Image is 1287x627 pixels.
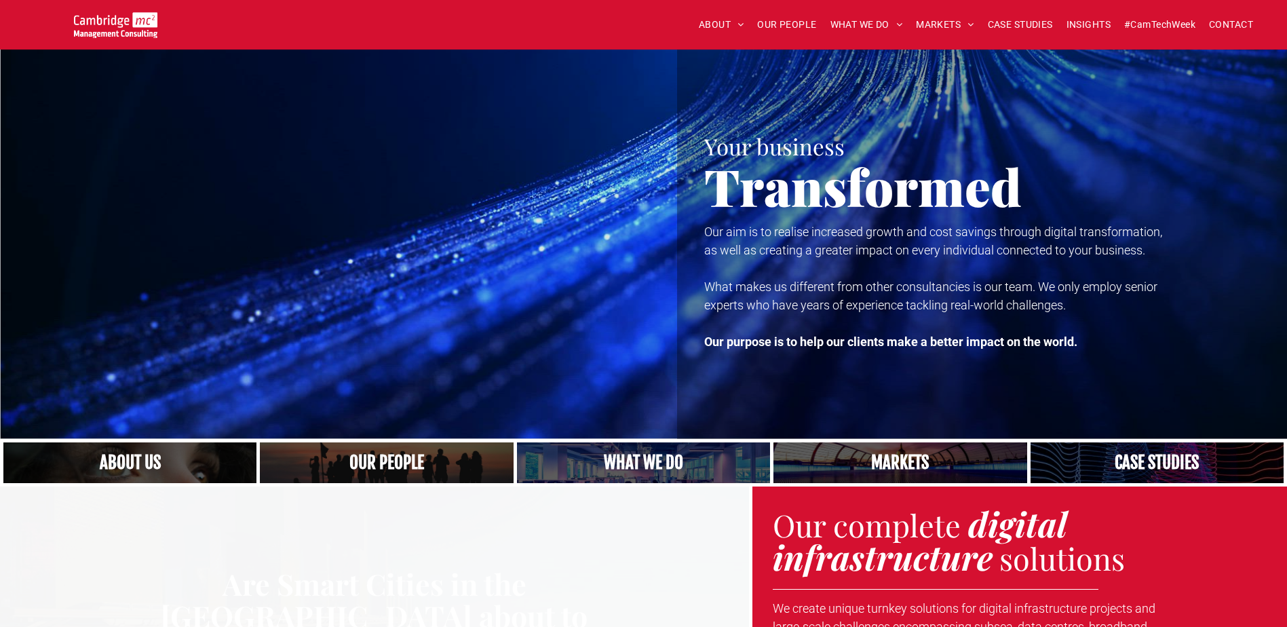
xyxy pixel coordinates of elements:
a: #CamTechWeek [1117,14,1202,35]
a: Case Studies | Cambridge Management Consulting > Case Studies [1031,442,1284,483]
a: MARKETS [909,14,980,35]
a: Telecoms | Decades of Experience Across Multiple Industries & Regions [773,442,1026,483]
a: OUR PEOPLE [750,14,823,35]
a: A crowd in silhouette at sunset, on a rise or lookout point [260,442,513,483]
span: What makes us different from other consultancies is our team. We only employ senior experts who h... [704,280,1157,312]
a: Close up of woman's face, centered on her eyes [3,442,256,483]
a: CONTACT [1202,14,1260,35]
strong: digital [968,501,1067,546]
span: Your business [704,131,845,161]
a: CASE STUDIES [981,14,1060,35]
a: A yoga teacher lifting his whole body off the ground in the peacock pose [517,442,770,483]
a: WHAT WE DO [824,14,910,35]
strong: infrastructure [773,534,993,579]
a: ABOUT [692,14,751,35]
span: Our complete [773,504,961,545]
span: solutions [999,537,1125,578]
img: Cambridge MC Logo, digital transformation [74,12,157,38]
span: Transformed [704,152,1022,220]
a: INSIGHTS [1060,14,1117,35]
span: Our aim is to realise increased growth and cost savings through digital transformation, as well a... [704,225,1162,257]
a: Your Business Transformed | Cambridge Management Consulting [74,14,157,28]
strong: Our purpose is to help our clients make a better impact on the world. [704,335,1077,349]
